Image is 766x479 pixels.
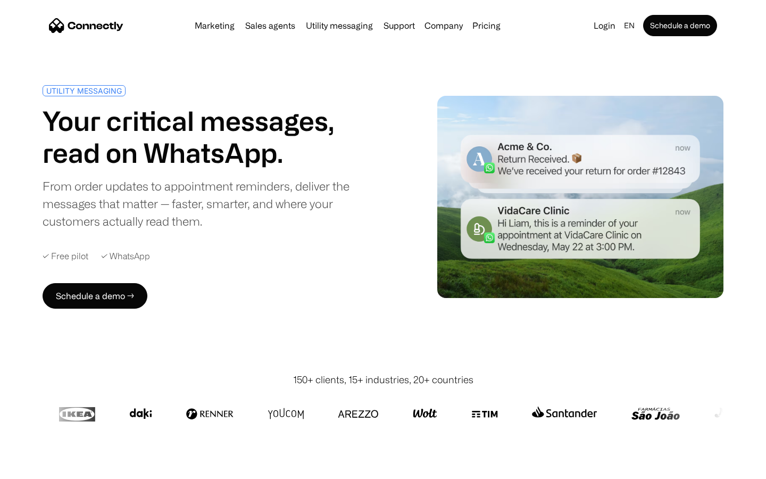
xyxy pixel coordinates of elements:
a: Support [379,21,419,30]
aside: Language selected: English [11,459,64,475]
a: Schedule a demo → [43,283,147,309]
a: Pricing [468,21,505,30]
div: From order updates to appointment reminders, deliver the messages that matter — faster, smarter, ... [43,177,379,230]
div: Company [424,18,463,33]
h1: Your critical messages, read on WhatsApp. [43,105,379,169]
a: Login [589,18,620,33]
a: home [49,18,123,34]
a: Schedule a demo [643,15,717,36]
a: Marketing [190,21,239,30]
div: UTILITY MESSAGING [46,87,122,95]
a: Utility messaging [302,21,377,30]
div: en [620,18,641,33]
div: ✓ Free pilot [43,251,88,261]
a: Sales agents [241,21,299,30]
div: en [624,18,635,33]
ul: Language list [21,460,64,475]
div: 150+ clients, 15+ industries, 20+ countries [293,373,473,387]
div: ✓ WhatsApp [101,251,150,261]
div: Company [421,18,466,33]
